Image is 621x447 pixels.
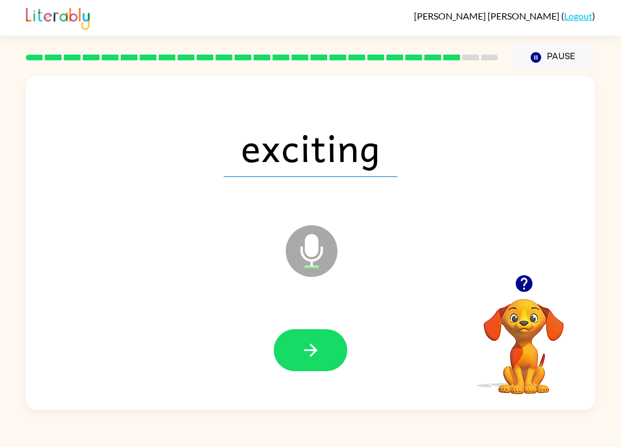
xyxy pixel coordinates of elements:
[414,10,561,21] span: [PERSON_NAME] [PERSON_NAME]
[512,44,595,71] button: Pause
[564,10,592,21] a: Logout
[414,10,595,21] div: ( )
[26,5,90,30] img: Literably
[224,117,397,177] span: exciting
[466,281,581,396] video: Your browser must support playing .mp4 files to use Literably. Please try using another browser.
